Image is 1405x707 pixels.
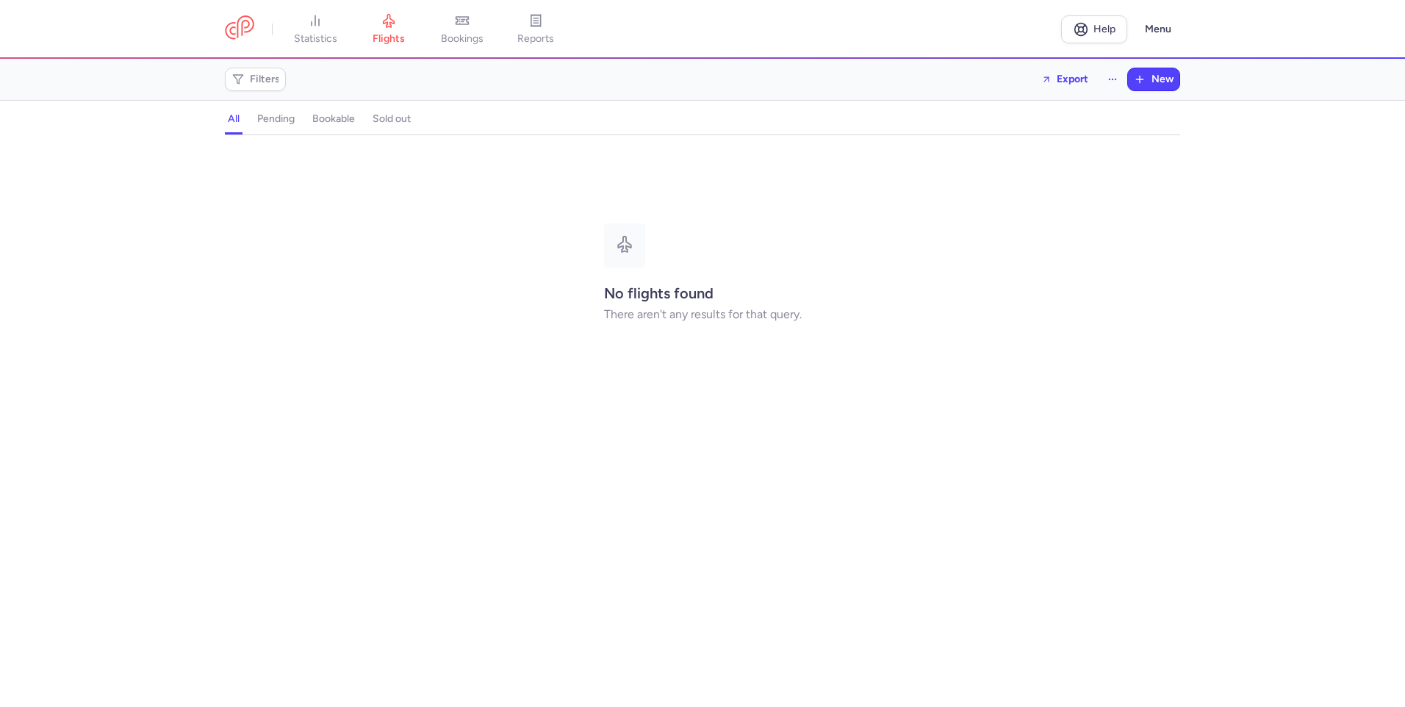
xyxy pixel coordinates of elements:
[225,15,254,43] a: CitizenPlane red outlined logo
[1032,68,1098,91] button: Export
[604,308,802,321] p: There aren't any results for that query.
[373,32,405,46] span: flights
[441,32,484,46] span: bookings
[1061,15,1127,43] a: Help
[1136,15,1180,43] button: Menu
[352,13,425,46] a: flights
[1128,68,1179,90] button: New
[250,73,280,85] span: Filters
[1057,73,1088,85] span: Export
[279,13,352,46] a: statistics
[312,112,355,126] h4: bookable
[257,112,295,126] h4: pending
[226,68,285,90] button: Filters
[373,112,411,126] h4: sold out
[228,112,240,126] h4: all
[1151,73,1174,85] span: New
[517,32,554,46] span: reports
[1093,24,1115,35] span: Help
[604,284,714,302] strong: No flights found
[499,13,572,46] a: reports
[294,32,337,46] span: statistics
[425,13,499,46] a: bookings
